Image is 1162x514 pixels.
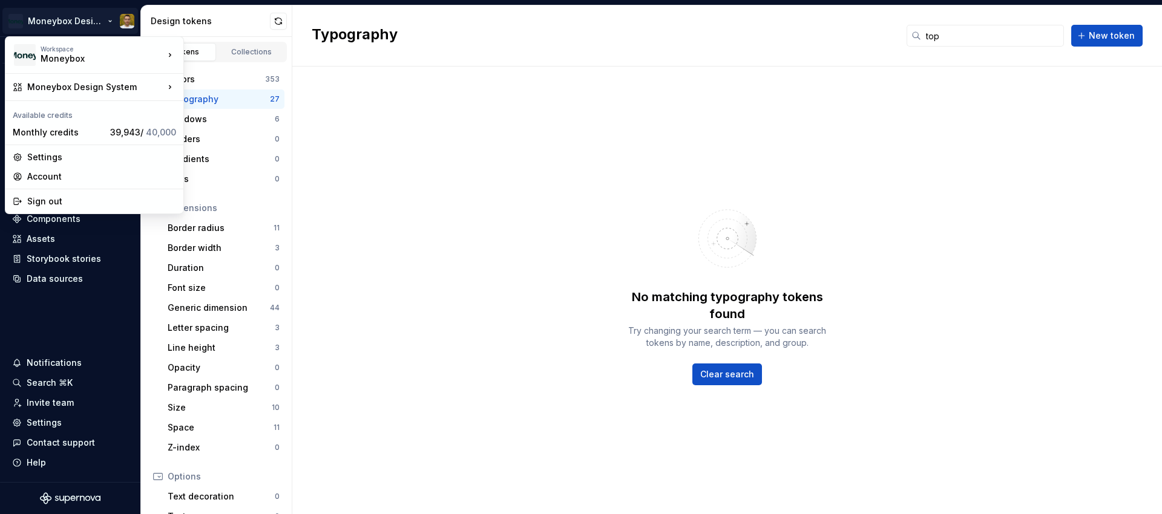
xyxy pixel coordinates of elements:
[27,151,176,163] div: Settings
[27,171,176,183] div: Account
[13,126,105,138] div: Monthly credits
[14,44,36,66] img: c17557e8-ebdc-49e2-ab9e-7487adcf6d53.png
[146,127,176,137] span: 40,000
[41,53,143,65] div: Moneybox
[41,45,164,53] div: Workspace
[8,103,181,123] div: Available credits
[27,81,164,93] div: Moneybox Design System
[110,127,176,137] span: 39,943 /
[27,195,176,207] div: Sign out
